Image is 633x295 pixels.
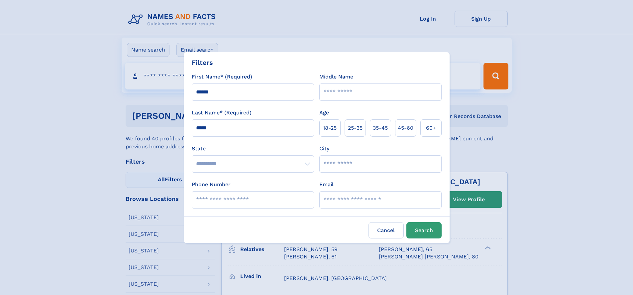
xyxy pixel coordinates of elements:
label: Middle Name [319,73,353,81]
span: 25‑35 [348,124,363,132]
button: Search [406,222,442,238]
label: First Name* (Required) [192,73,252,81]
label: State [192,145,314,153]
div: Filters [192,58,213,68]
label: Age [319,109,329,117]
label: Phone Number [192,181,231,189]
span: 45‑60 [398,124,413,132]
label: Cancel [369,222,404,238]
label: Last Name* (Required) [192,109,252,117]
span: 35‑45 [373,124,388,132]
span: 60+ [426,124,436,132]
span: 18‑25 [323,124,337,132]
label: City [319,145,329,153]
label: Email [319,181,334,189]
